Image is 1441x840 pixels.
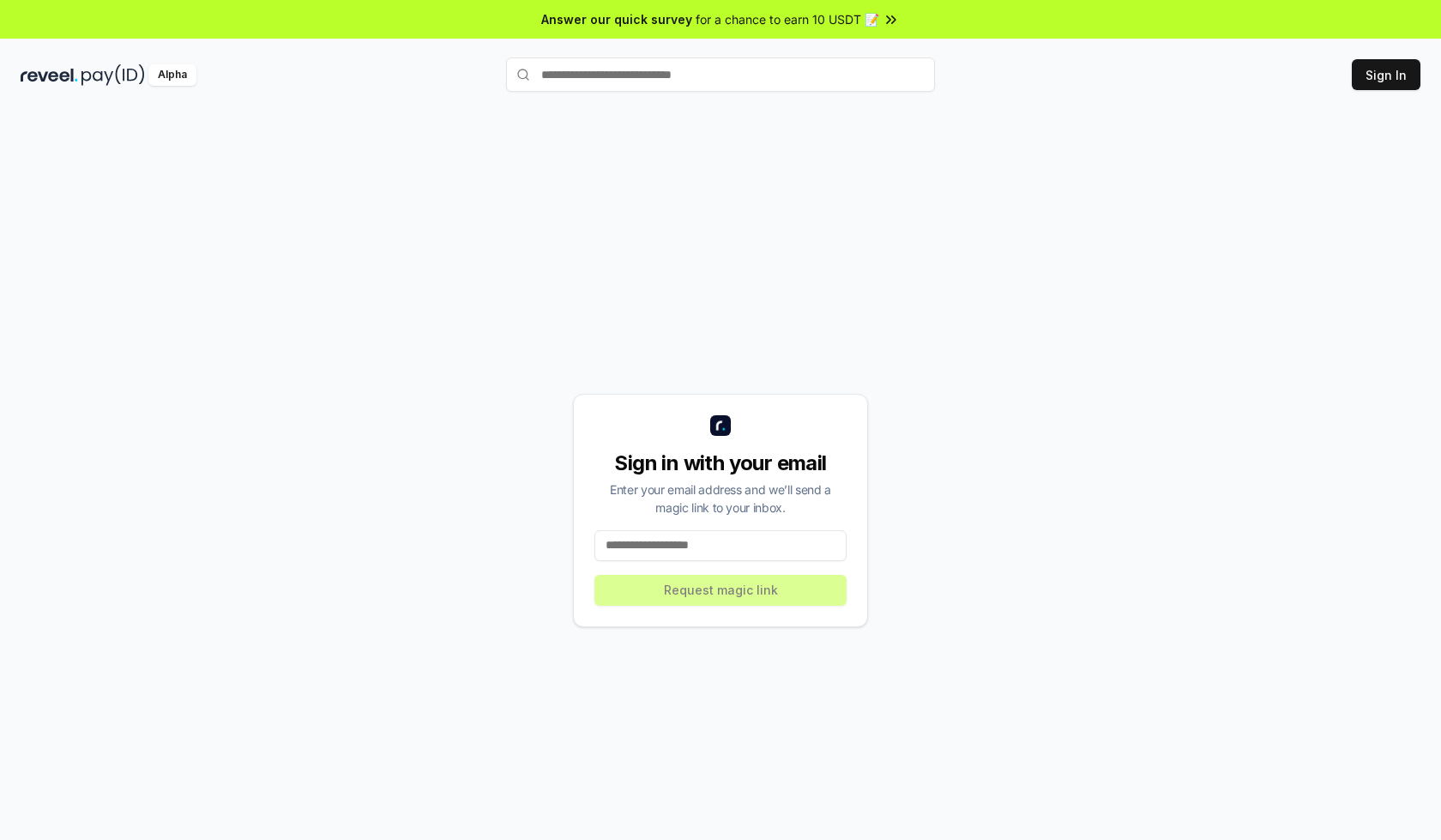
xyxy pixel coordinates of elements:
[594,480,847,517] div: Enter your email address and we’ll send a magic link to your inbox.
[541,10,692,28] span: Answer our quick survey
[21,64,78,86] img: reveel_dark
[594,450,847,477] div: Sign in with your email
[696,10,879,28] span: for a chance to earn 10 USDT 📝
[81,64,145,86] img: pay_id
[148,64,196,86] div: Alpha
[1352,59,1420,90] button: Sign In
[710,415,731,436] img: logo_small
